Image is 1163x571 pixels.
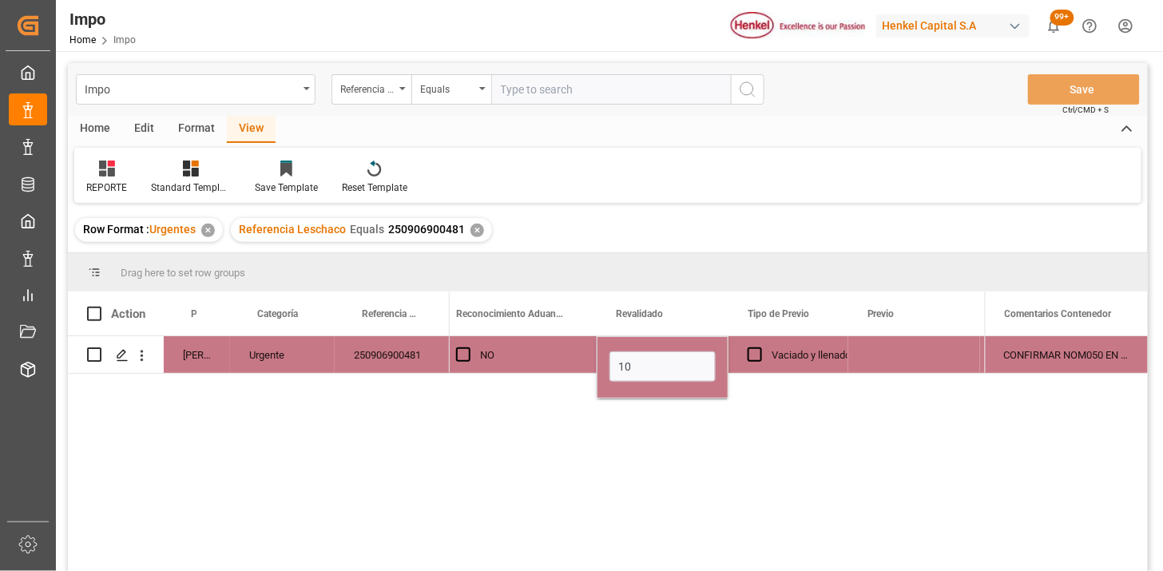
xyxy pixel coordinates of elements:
div: Referencia Leschaco [340,78,395,97]
span: Equals [350,223,384,236]
a: Home [69,34,96,46]
img: Henkel%20logo.jpg_1689854090.jpg [731,12,865,40]
div: Save Template [255,180,318,195]
button: show 100 new notifications [1036,8,1072,44]
div: Reset Template [342,180,407,195]
span: Comentarios Contenedor [1005,308,1112,319]
div: ✕ [201,224,215,237]
div: NO [480,337,578,374]
div: ✕ [470,224,484,237]
button: Help Center [1072,8,1108,44]
div: Equals [420,78,474,97]
span: Revalidado [616,308,663,319]
div: Standard Templates [151,180,231,195]
span: Referencia Leschaco [362,308,416,319]
button: Save [1028,74,1140,105]
span: Categoría [257,308,298,319]
span: Tipo de Previo [748,308,809,319]
span: Reconocimiento Aduanero [456,308,563,319]
div: Format [166,116,227,143]
div: Action [111,307,145,321]
span: Previo [867,308,895,319]
span: 99+ [1050,10,1074,26]
div: Henkel Capital S.A [876,14,1030,38]
div: Press SPACE to select this row. [68,336,450,374]
div: Impo [85,78,298,98]
span: Drag here to set row groups [121,267,245,279]
span: Referencia Leschaco [239,223,346,236]
div: Vaciado y llenado [772,337,851,374]
input: DD-MM-YYYY [609,351,716,382]
div: Urgente [230,336,335,373]
div: Edit [122,116,166,143]
div: Home [68,116,122,143]
div: Impo [69,7,136,31]
button: open menu [331,74,411,105]
div: View [227,116,276,143]
div: [PERSON_NAME] [164,336,230,373]
button: open menu [411,74,491,105]
button: search button [731,74,764,105]
span: Persona responsable de seguimiento [191,308,196,319]
button: Henkel Capital S.A [876,10,1036,41]
div: Press SPACE to select this row. [985,336,1148,374]
button: open menu [76,74,316,105]
span: Urgentes [149,223,196,236]
span: Row Format : [83,223,149,236]
div: REPORTE [86,180,127,195]
span: Ctrl/CMD + S [1063,104,1109,116]
span: 250906900481 [388,223,465,236]
div: CONFIRMAR NOM050 EN PREVIO [985,336,1148,373]
input: Type to search [491,74,731,105]
div: 250906900481 [335,336,450,373]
